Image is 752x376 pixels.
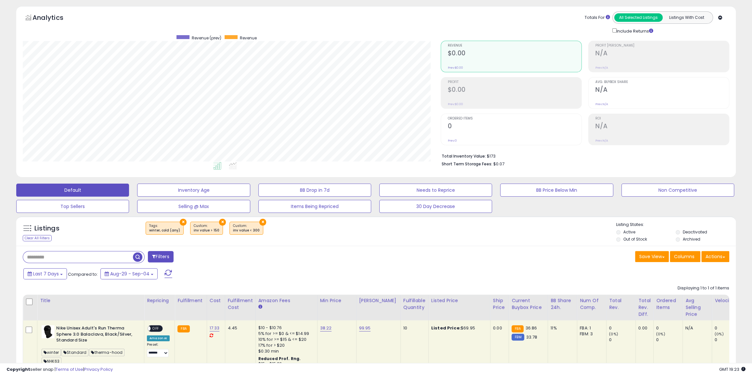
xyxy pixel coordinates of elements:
h2: N/A [595,122,729,131]
small: Amazon Fees. [258,304,262,310]
span: therma-hood [89,349,124,356]
button: Aug-29 - Sep-04 [100,268,158,279]
a: Terms of Use [56,366,83,372]
div: Total Rev. Diff. [638,297,651,318]
div: seller snap | | [6,367,113,373]
div: 17% for > $20 [258,342,312,348]
div: $10 - $10.76 [258,325,312,331]
div: FBM: 3 [580,331,601,337]
span: 36.86 [525,325,537,331]
h2: $0.00 [448,86,581,95]
img: 317pZALNVuL._SL40_.jpg [42,325,55,338]
button: × [259,219,266,226]
h5: Listings [34,224,59,233]
div: 10% for >= $15 & <= $20 [258,337,312,342]
button: Last 7 Days [23,268,67,279]
span: Revenue [448,44,581,48]
div: Current Buybox Price [512,297,545,311]
small: (0%) [656,331,665,337]
span: Columns [674,253,694,260]
span: Ordered Items [448,117,581,120]
div: Repricing [147,297,172,304]
small: (0%) [715,331,724,337]
div: Clear All Filters [23,235,52,241]
div: 10 [403,325,423,331]
label: Out of Stock [623,236,647,242]
button: Listings With Cost [662,13,711,22]
div: inv value > 150 [194,228,219,233]
a: Privacy Policy [84,366,113,372]
span: $0.07 [493,161,504,167]
button: BB Drop in 7d [258,184,371,197]
span: Profit [PERSON_NAME] [595,44,729,48]
small: Prev: $0.00 [448,102,463,106]
button: Actions [701,251,729,262]
div: Amazon AI [147,335,170,341]
span: ROI [595,117,729,120]
div: Fulfillment Cost [228,297,253,311]
button: Needs to Reprice [379,184,492,197]
label: Deactivated [683,229,707,235]
p: Listing States: [616,222,736,228]
span: winter [42,349,61,356]
div: Velocity [715,297,738,304]
button: Columns [670,251,700,262]
strong: Copyright [6,366,30,372]
small: Prev: N/A [595,102,608,106]
b: Listed Price: [431,325,461,331]
button: 30 Day Decrease [379,200,492,213]
div: 0 [609,325,635,331]
span: NHK63 [42,357,61,365]
span: 33.78 [526,334,537,340]
div: 11% [551,325,572,331]
div: 5% for >= $0 & <= $14.99 [258,331,312,337]
div: Include Returns [607,27,661,34]
span: Compared to: [68,271,98,277]
div: 0 [609,337,635,343]
div: winter, cold (any) [149,228,180,233]
small: FBA [177,325,189,332]
div: 0 [715,337,741,343]
div: FBA: 1 [580,325,601,331]
div: 0 [656,325,682,331]
div: BB Share 24h. [551,297,574,311]
button: BB Price Below Min [500,184,613,197]
label: Archived [683,236,700,242]
h2: N/A [595,49,729,58]
span: Custom: [194,223,219,233]
span: Last 7 Days [33,271,59,277]
button: Save View [635,251,669,262]
small: (0%) [609,331,618,337]
span: Profit [448,80,581,84]
h5: Analytics [32,13,76,24]
small: Prev: 0 [448,139,457,143]
div: Totals For [585,15,610,21]
button: × [219,219,226,226]
label: Active [623,229,635,235]
div: 0 [656,337,682,343]
div: 0.00 [638,325,648,331]
li: $173 [442,152,724,160]
button: Inventory Age [137,184,250,197]
b: Reduced Prof. Rng. [258,356,301,361]
h2: $0.00 [448,49,581,58]
div: Listed Price [431,297,487,304]
button: Non Competitive [621,184,734,197]
div: $69.95 [431,325,485,331]
div: N/A [685,325,707,331]
a: 99.95 [359,325,371,331]
div: Preset: [147,342,170,357]
button: Filters [148,251,173,262]
button: Items Being Repriced [258,200,371,213]
div: Cost [210,297,222,304]
h2: 0 [448,122,581,131]
b: Short Term Storage Fees: [442,161,492,167]
div: 0.00 [493,325,504,331]
div: Title [40,297,141,304]
div: Ship Price [493,297,506,311]
a: 17.33 [210,325,220,331]
span: Revenue [240,35,257,41]
button: Top Sellers [16,200,129,213]
div: 4.45 [228,325,251,331]
small: Prev: N/A [595,66,608,70]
